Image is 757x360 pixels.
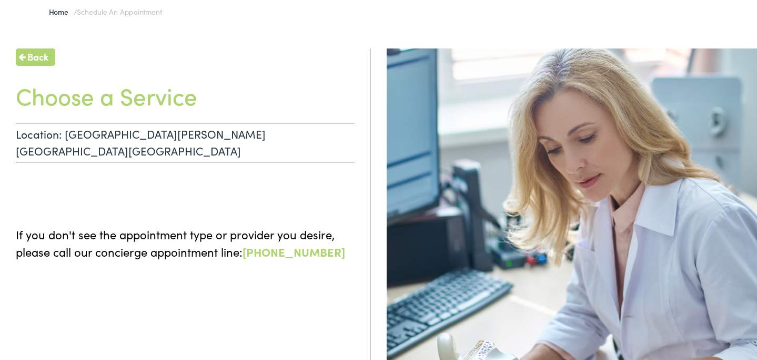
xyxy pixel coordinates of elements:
p: If you don't see the appointment type or provider you desire, please call our concierge appointme... [16,226,354,260]
span: / [49,6,162,17]
span: Schedule an Appointment [77,6,162,17]
a: [PHONE_NUMBER] [243,244,345,260]
span: Back [27,50,48,64]
a: Home [49,6,74,17]
p: Location: [GEOGRAPHIC_DATA][PERSON_NAME][GEOGRAPHIC_DATA][GEOGRAPHIC_DATA] [16,123,354,162]
a: Back [16,48,55,66]
h1: Choose a Service [16,82,354,110]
